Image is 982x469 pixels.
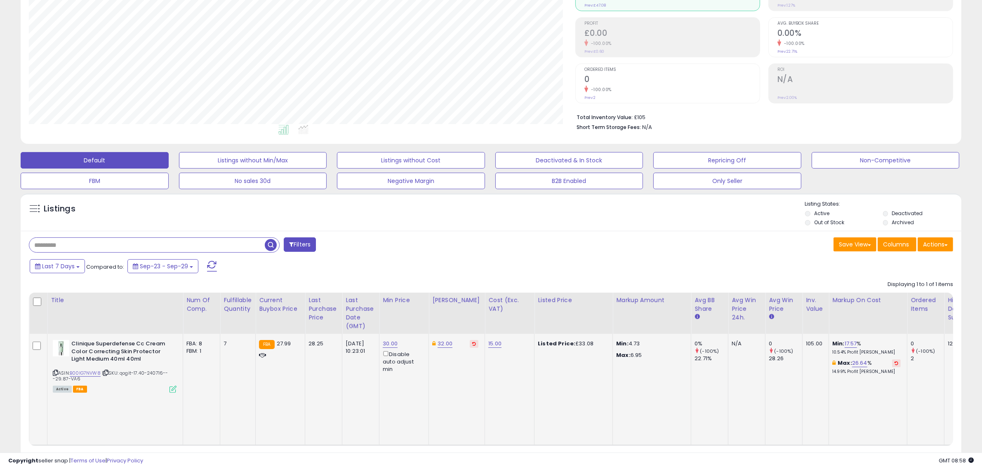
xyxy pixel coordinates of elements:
[179,152,327,169] button: Listings without Min/Max
[653,152,801,169] button: Repricing Off
[538,296,609,305] div: Listed Price
[616,340,685,347] p: 4.73
[538,340,575,347] b: Listed Price:
[832,340,845,347] b: Min:
[584,75,760,86] h2: 0
[71,457,106,464] a: Terms of Use
[21,173,169,189] button: FBM
[308,340,336,347] div: 28.25
[21,152,169,169] button: Default
[577,112,947,122] li: £105
[284,237,316,252] button: Filters
[577,124,641,131] b: Short Term Storage Fees:
[732,340,759,347] div: N/A
[432,296,481,305] div: [PERSON_NAME]
[883,240,909,249] span: Columns
[653,173,801,189] button: Only Seller
[224,296,252,313] div: Fulfillable Quantity
[383,296,425,305] div: Min Price
[584,68,760,72] span: Ordered Items
[186,347,214,355] div: FBM: 1
[584,28,760,40] h2: £0.00
[472,342,476,346] i: Revert to store-level Dynamic Max Price
[616,340,629,347] strong: Min:
[259,296,301,313] div: Current Buybox Price
[616,351,631,359] strong: Max:
[948,296,978,322] div: Historical Days Of Supply
[911,355,944,362] div: 2
[577,114,633,121] b: Total Inventory Value:
[814,210,829,217] label: Active
[53,370,168,382] span: | SKU: qogit-17.40-240716---29.87-VA6
[584,21,760,26] span: Profit
[438,340,452,348] a: 32.00
[224,340,249,347] div: 7
[805,200,961,208] p: Listing States:
[584,3,606,8] small: Prev: £47.08
[488,296,531,313] div: Cost (Exc. VAT)
[8,457,143,465] div: seller snap | |
[838,359,852,367] b: Max:
[70,370,101,377] a: B00IG7NVW8
[878,237,916,251] button: Columns
[829,293,907,334] th: The percentage added to the cost of goods (COGS) that forms the calculator for Min & Max prices.
[806,296,825,313] div: Inv. value
[700,348,719,354] small: (-100%)
[71,340,172,365] b: Clinique Superdefense Cc Cream Color Correcting Skin Protector Light Medium 40ml 40ml
[495,152,643,169] button: Deactivated & In Stock
[939,457,974,464] span: 2025-10-7 08:58 GMT
[44,203,75,215] h5: Listings
[383,349,422,373] div: Disable auto adjust min
[832,369,901,375] p: 14.99% Profit [PERSON_NAME]
[588,40,612,47] small: -100.00%
[107,457,143,464] a: Privacy Policy
[383,340,398,348] a: 30.00
[179,173,327,189] button: No sales 30d
[30,259,85,273] button: Last 7 Days
[834,237,876,251] button: Save View
[911,340,944,347] div: 0
[616,352,685,359] p: 6.95
[832,340,901,355] div: %
[777,68,953,72] span: ROI
[852,359,867,367] a: 26.64
[911,296,941,313] div: Ordered Items
[695,296,725,313] div: Avg BB Share
[695,340,728,347] div: 0%
[918,237,953,251] button: Actions
[888,281,953,288] div: Displaying 1 to 1 of 1 items
[584,49,604,54] small: Prev: £0.60
[832,296,904,305] div: Markup on Cost
[777,3,795,8] small: Prev: 1.27%
[832,359,901,375] div: %
[186,340,214,347] div: FBA: 8
[895,361,898,365] i: Revert to store-level Max Markup
[769,355,802,362] div: 28.26
[695,313,699,321] small: Avg BB Share.
[588,87,612,93] small: -100.00%
[948,340,975,347] div: 124.50
[832,360,836,366] i: This overrides the store level max markup for this listing
[777,95,797,100] small: Prev: 2.00%
[616,296,688,305] div: Markup Amount
[538,340,606,347] div: £33.08
[642,123,652,131] span: N/A
[86,263,124,271] span: Compared to:
[695,355,728,362] div: 22.71%
[8,457,38,464] strong: Copyright
[732,296,762,322] div: Avg Win Price 24h.
[781,40,805,47] small: -100.00%
[777,28,953,40] h2: 0.00%
[140,262,188,270] span: Sep-23 - Sep-29
[51,296,179,305] div: Title
[186,296,217,313] div: Num of Comp.
[845,340,857,348] a: 17.57
[769,340,802,347] div: 0
[832,349,901,355] p: 10.54% Profit [PERSON_NAME]
[769,313,774,321] small: Avg Win Price.
[814,219,844,226] label: Out of Stock
[259,340,274,349] small: FBA
[432,341,436,346] i: This overrides the store level Dynamic Max Price for this listing
[777,49,797,54] small: Prev: 22.71%
[346,296,376,331] div: Last Purchase Date (GMT)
